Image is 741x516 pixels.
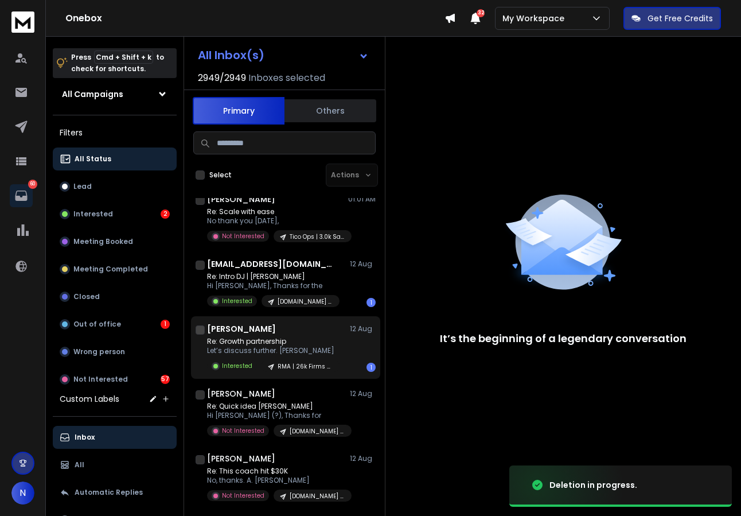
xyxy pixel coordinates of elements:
[290,427,345,436] p: [DOMAIN_NAME] | 22.7k Coaches & Consultants
[75,154,111,164] p: All Status
[222,362,252,370] p: Interested
[248,71,325,85] h3: Inboxes selected
[198,49,264,61] h1: All Inbox(s)
[53,313,177,336] button: Out of office1
[75,433,95,442] p: Inbox
[73,237,133,246] p: Meeting Booked
[53,148,177,170] button: All Status
[73,209,113,219] p: Interested
[348,195,376,204] p: 01:01 AM
[623,7,721,30] button: Get Free Credits
[284,98,376,123] button: Others
[648,13,713,24] p: Get Free Credits
[73,375,128,384] p: Not Interested
[161,209,170,219] div: 2
[53,285,177,308] button: Closed
[350,454,376,463] p: 12 Aug
[350,324,376,333] p: 12 Aug
[71,52,164,75] p: Press to check for shortcuts.
[75,460,84,470] p: All
[73,320,121,329] p: Out of office
[278,362,333,371] p: RMA | 26k Firms (Specific Owner Info)
[53,368,177,391] button: Not Interested57
[94,51,153,64] span: Cmd + Shift + k
[53,230,177,253] button: Meeting Booked
[11,482,34,505] button: N
[207,323,276,335] h1: [PERSON_NAME]
[207,281,340,290] p: Hi [PERSON_NAME], Thanks for the
[193,97,284,125] button: Primary
[209,170,232,180] label: Select
[53,175,177,198] button: Lead
[75,488,143,497] p: Automatic Replies
[161,375,170,384] div: 57
[207,453,275,464] h1: [PERSON_NAME]
[207,207,345,216] p: Re: Scale with ease
[207,258,333,270] h1: [EMAIL_ADDRESS][DOMAIN_NAME]
[222,491,264,500] p: Not Interested
[549,479,637,491] div: Deletion in progress.
[207,388,275,399] h1: [PERSON_NAME]
[222,232,264,240] p: Not Interested
[73,347,125,356] p: Wrong person
[60,393,119,405] h3: Custom Labels
[440,331,687,347] p: It’s the beginning of a legendary conversation
[73,265,148,274] p: Meeting Completed
[73,182,92,191] p: Lead
[222,426,264,435] p: Not Interested
[207,337,340,346] p: Re: Growth partnership
[366,363,376,372] div: 1
[53,83,177,106] button: All Campaigns
[207,346,340,355] p: Let’s discuss further. [PERSON_NAME]
[62,88,123,100] h1: All Campaigns
[350,259,376,269] p: 12 Aug
[207,216,345,226] p: No thank you [DATE],
[65,11,444,25] h1: Onebox
[350,389,376,398] p: 12 Aug
[207,402,345,411] p: Re: Quick idea [PERSON_NAME]
[207,272,340,281] p: Re: Intro DJ | [PERSON_NAME]
[53,203,177,226] button: Interested2
[207,476,345,485] p: No, thanks. A. [PERSON_NAME]
[10,184,33,207] a: 60
[278,297,333,306] p: [DOMAIN_NAME] | 22.7k Coaches & Consultants
[53,481,177,504] button: Automatic Replies
[189,44,378,67] button: All Inbox(s)
[207,411,345,420] p: Hi [PERSON_NAME] (?), Thanks for
[53,340,177,363] button: Wrong person
[73,292,100,301] p: Closed
[53,426,177,449] button: Inbox
[207,193,275,205] h1: [PERSON_NAME]
[502,13,569,24] p: My Workspace
[290,492,345,501] p: [DOMAIN_NAME] | 22.7k Coaches & Consultants
[53,125,177,141] h3: Filters
[53,453,177,476] button: All
[477,9,485,17] span: 32
[198,71,246,85] span: 2949 / 2949
[28,180,37,189] p: 60
[222,297,252,305] p: Interested
[207,467,345,476] p: Re: This coach hit $30K
[53,258,177,281] button: Meeting Completed
[366,298,376,307] div: 1
[11,11,34,33] img: logo
[290,232,345,241] p: Tico Ops | 3.0k Salesforce C-suites
[161,320,170,329] div: 1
